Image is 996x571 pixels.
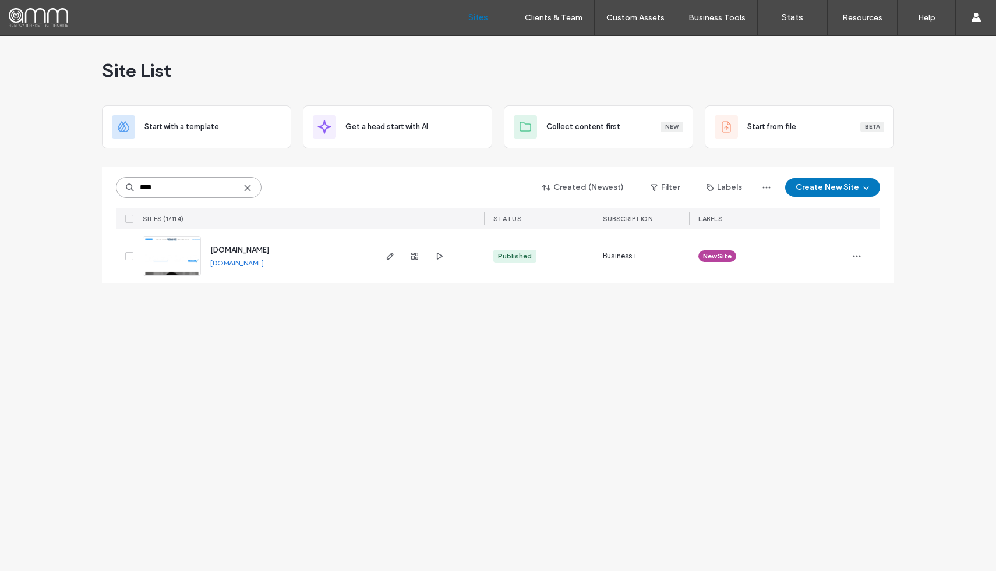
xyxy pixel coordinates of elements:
[546,121,620,133] span: Collect content first
[144,121,219,133] span: Start with a template
[532,178,634,197] button: Created (Newest)
[345,121,428,133] span: Get a head start with AI
[102,105,291,148] div: Start with a template
[143,215,184,223] span: SITES (1/114)
[27,8,51,19] span: Help
[688,13,746,23] label: Business Tools
[747,121,796,133] span: Start from file
[606,13,665,23] label: Custom Assets
[210,246,269,254] a: [DOMAIN_NAME]
[498,251,532,261] div: Published
[493,215,521,223] span: STATUS
[705,105,894,148] div: Start from fileBeta
[303,105,492,148] div: Get a head start with AI
[603,215,652,223] span: SUBSCRIPTION
[639,178,691,197] button: Filter
[504,105,693,148] div: Collect content firstNew
[698,215,722,223] span: LABELS
[703,251,732,261] span: New Site
[210,258,264,267] a: [DOMAIN_NAME]
[102,59,171,82] span: Site List
[525,13,582,23] label: Clients & Team
[661,122,683,132] div: New
[782,12,803,23] label: Stats
[860,122,884,132] div: Beta
[603,250,637,262] span: Business+
[468,12,488,23] label: Sites
[785,178,880,197] button: Create New Site
[842,13,882,23] label: Resources
[918,13,935,23] label: Help
[696,178,753,197] button: Labels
